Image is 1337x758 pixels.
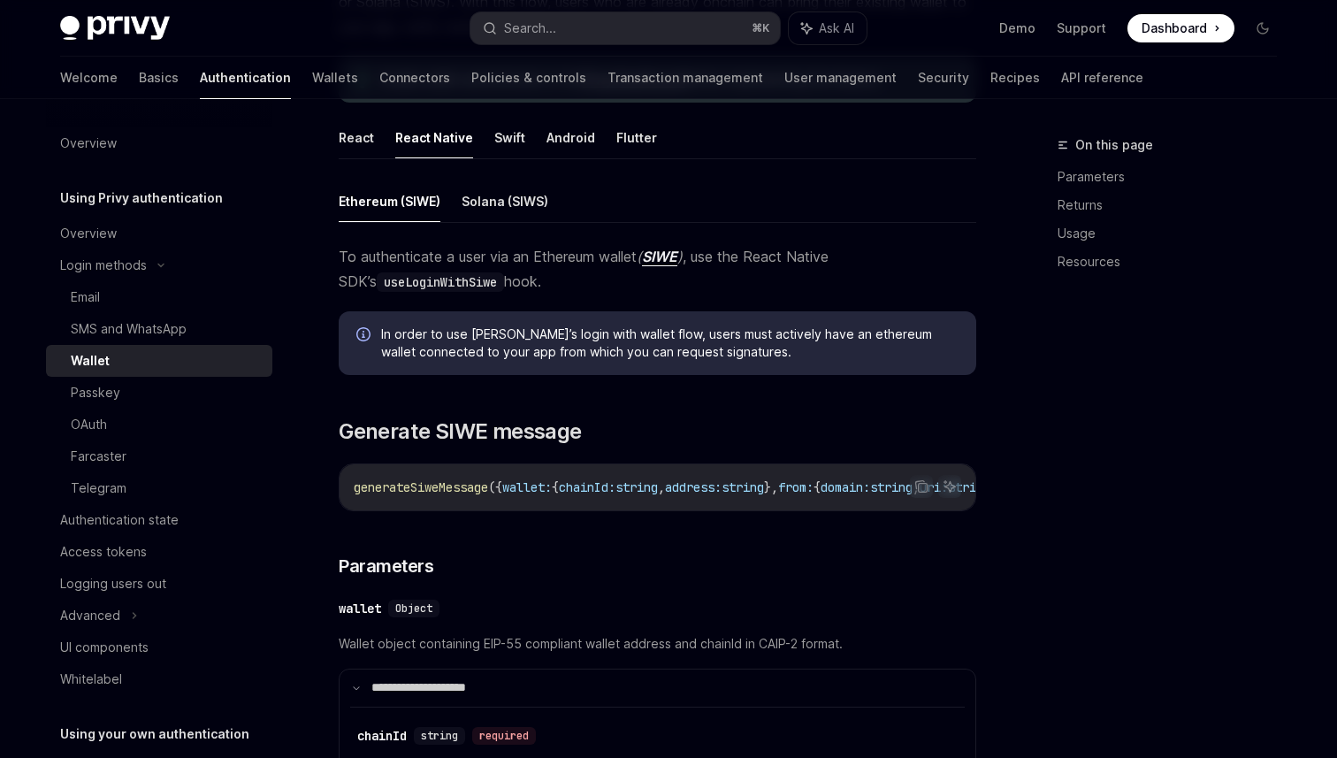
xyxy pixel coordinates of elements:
a: Email [46,281,272,313]
button: Solana (SIWS) [462,180,548,222]
span: Parameters [339,554,433,578]
span: string [722,479,764,495]
a: Authentication state [46,504,272,536]
div: required [472,727,536,745]
div: Passkey [71,382,120,403]
div: Wallet [71,350,110,371]
span: }, [764,479,778,495]
a: Wallet [46,345,272,377]
button: Search...⌘K [470,12,780,44]
span: Dashboard [1142,19,1207,37]
span: uri: [920,479,948,495]
a: Support [1057,19,1106,37]
a: Usage [1058,219,1291,248]
h5: Using your own authentication [60,724,249,745]
div: Overview [60,133,117,154]
img: dark logo [60,16,170,41]
span: In order to use [PERSON_NAME]’s login with wallet flow, users must actively have an ethereum wall... [381,325,959,361]
div: Access tokens [60,541,147,563]
span: string [948,479,990,495]
a: Recipes [990,57,1040,99]
div: Whitelabel [60,669,122,690]
div: Overview [60,223,117,244]
a: User management [784,57,897,99]
div: chainId [357,727,407,745]
span: Object [395,601,432,616]
a: Connectors [379,57,450,99]
span: On this page [1075,134,1153,156]
a: Overview [46,218,272,249]
a: Dashboard [1127,14,1234,42]
div: Telegram [71,478,126,499]
span: To authenticate a user via an Ethereum wallet , use the React Native SDK’s hook. [339,244,976,294]
div: Advanced [60,605,120,626]
div: Farcaster [71,446,126,467]
button: Ask AI [938,475,961,498]
span: domain: [821,479,870,495]
a: API reference [1061,57,1143,99]
a: Security [918,57,969,99]
span: address: [665,479,722,495]
a: OAuth [46,409,272,440]
a: Authentication [200,57,291,99]
span: wallet: [502,479,552,495]
a: Overview [46,127,272,159]
span: from: [778,479,814,495]
span: generateSiweMessage [354,479,488,495]
a: Whitelabel [46,663,272,695]
a: UI components [46,632,272,663]
div: Logging users out [60,573,166,594]
svg: Info [356,327,374,345]
div: Login methods [60,255,147,276]
a: Transaction management [607,57,763,99]
a: Access tokens [46,536,272,568]
a: Logging users out [46,568,272,600]
button: React [339,117,374,158]
a: Policies & controls [471,57,586,99]
div: SMS and WhatsApp [71,318,187,340]
span: ({ [488,479,502,495]
span: , [658,479,665,495]
button: Copy the contents from the code block [910,475,933,498]
div: Search... [504,18,556,39]
span: ⌘ K [752,21,769,35]
button: Android [546,117,595,158]
button: Swift [494,117,525,158]
code: useLoginWithSiwe [377,272,504,292]
a: Farcaster [46,440,272,472]
span: string [870,479,913,495]
a: Wallets [312,57,358,99]
a: SMS and WhatsApp [46,313,272,345]
span: chainId: [559,479,615,495]
div: OAuth [71,414,107,435]
div: wallet [339,600,381,617]
button: Flutter [616,117,657,158]
a: Resources [1058,248,1291,276]
button: Toggle dark mode [1249,14,1277,42]
button: Ask AI [789,12,867,44]
div: UI components [60,637,149,658]
span: string [615,479,658,495]
div: Authentication state [60,509,179,531]
a: Welcome [60,57,118,99]
a: Basics [139,57,179,99]
a: Telegram [46,472,272,504]
span: { [552,479,559,495]
a: Passkey [46,377,272,409]
a: Parameters [1058,163,1291,191]
span: string [421,729,458,743]
h5: Using Privy authentication [60,188,223,209]
a: Demo [999,19,1035,37]
span: Ask AI [819,19,854,37]
span: { [814,479,821,495]
button: React Native [395,117,473,158]
a: Returns [1058,191,1291,219]
a: SIWE [642,248,677,266]
button: Ethereum (SIWE) [339,180,440,222]
span: Generate SIWE message [339,417,581,446]
span: Wallet object containing EIP-55 compliant wallet address and chainId in CAIP-2 format. [339,633,976,655]
div: Email [71,287,100,308]
em: ( ) [637,248,683,266]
